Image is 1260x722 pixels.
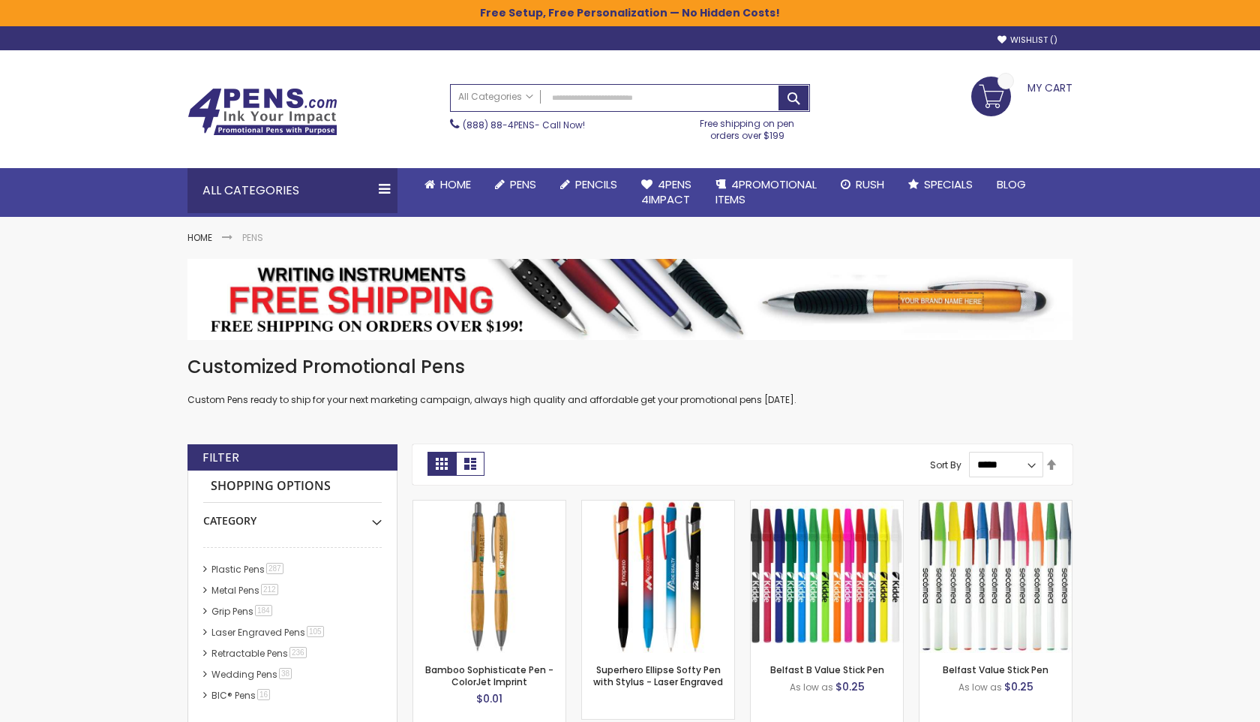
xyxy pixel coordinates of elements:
span: - Call Now! [463,119,585,131]
label: Sort By [930,458,961,471]
a: Plastic Pens287 [208,563,289,576]
a: Wishlist [997,35,1057,46]
a: Specials [896,168,985,201]
span: 16 [257,689,270,700]
div: All Categories [187,168,397,213]
strong: Grid [427,452,456,476]
a: Superhero Ellipse Softy Pen with Stylus - Laser Engraved [593,663,723,688]
strong: Shopping Options [203,471,382,503]
a: Grip Pens184 [208,605,277,618]
a: Metal Pens212 [208,584,283,597]
strong: Filter [202,450,239,466]
img: Belfast Value Stick Pen [919,501,1072,653]
span: 38 [279,668,292,679]
img: Bamboo Sophisticate Pen - ColorJet Imprint [413,501,565,653]
a: Wedding Pens38 [208,668,297,681]
span: As low as [958,681,1002,693]
a: Retractable Pens236 [208,647,312,660]
span: Home [440,176,471,192]
a: Bamboo Sophisticate Pen - ColorJet Imprint [425,663,553,688]
span: $0.25 [835,679,865,694]
a: 4Pens4impact [629,168,703,217]
div: Category [203,503,382,528]
span: $0.25 [1004,679,1033,694]
a: Belfast B Value Stick Pen [751,500,903,513]
a: Pens [483,168,548,201]
img: Superhero Ellipse Softy Pen with Stylus - Laser Engraved [582,501,734,653]
img: Pens [187,259,1072,340]
a: Bamboo Sophisticate Pen - ColorJet Imprint [413,500,565,513]
a: Home [187,231,212,244]
a: Belfast Value Stick Pen [943,663,1048,676]
a: All Categories [451,85,541,110]
span: 105 [307,626,324,637]
a: Home [412,168,483,201]
strong: Pens [242,231,263,244]
span: 4Pens 4impact [641,176,691,207]
a: Belfast B Value Stick Pen [770,663,884,676]
span: Rush [856,176,884,192]
a: Belfast Value Stick Pen [919,500,1072,513]
span: 184 [255,605,272,616]
a: (888) 88-4PENS [463,119,535,131]
a: Rush [829,168,896,201]
span: Blog [997,176,1026,192]
a: 4PROMOTIONALITEMS [703,168,829,217]
span: Specials [924,176,973,192]
span: As low as [790,681,833,693]
span: 287 [266,563,283,574]
span: 212 [261,584,278,595]
span: All Categories [458,91,533,103]
img: 4Pens Custom Pens and Promotional Products [187,88,337,136]
h1: Customized Promotional Pens [187,355,1072,379]
span: $0.01 [476,691,502,706]
div: Custom Pens ready to ship for your next marketing campaign, always high quality and affordable ge... [187,355,1072,407]
a: Laser Engraved Pens105 [208,626,329,639]
a: Superhero Ellipse Softy Pen with Stylus - Laser Engraved [582,500,734,513]
span: 4PROMOTIONAL ITEMS [715,176,817,207]
span: Pencils [575,176,617,192]
img: Belfast B Value Stick Pen [751,501,903,653]
span: 236 [289,647,307,658]
span: Pens [510,176,536,192]
a: BIC® Pens16 [208,689,275,702]
a: Pencils [548,168,629,201]
div: Free shipping on pen orders over $199 [685,112,811,142]
a: Blog [985,168,1038,201]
